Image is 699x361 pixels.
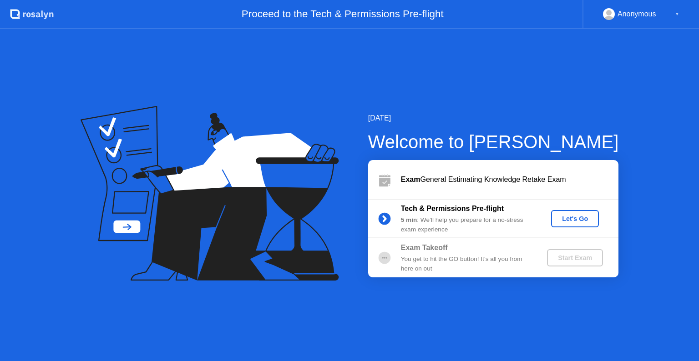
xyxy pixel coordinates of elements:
div: ▼ [675,8,679,20]
div: General Estimating Knowledge Retake Exam [401,174,618,185]
b: Tech & Permissions Pre-flight [401,205,504,212]
div: Welcome to [PERSON_NAME] [368,128,619,155]
b: Exam Takeoff [401,244,448,251]
button: Start Exam [547,249,603,266]
div: Let's Go [555,215,595,222]
button: Let's Go [551,210,599,227]
b: Exam [401,175,420,183]
b: 5 min [401,216,417,223]
div: Anonymous [618,8,656,20]
div: [DATE] [368,113,619,124]
div: Start Exam [551,254,599,261]
div: : We’ll help you prepare for a no-stress exam experience [401,216,532,234]
div: You get to hit the GO button! It’s all you from here on out [401,255,532,273]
